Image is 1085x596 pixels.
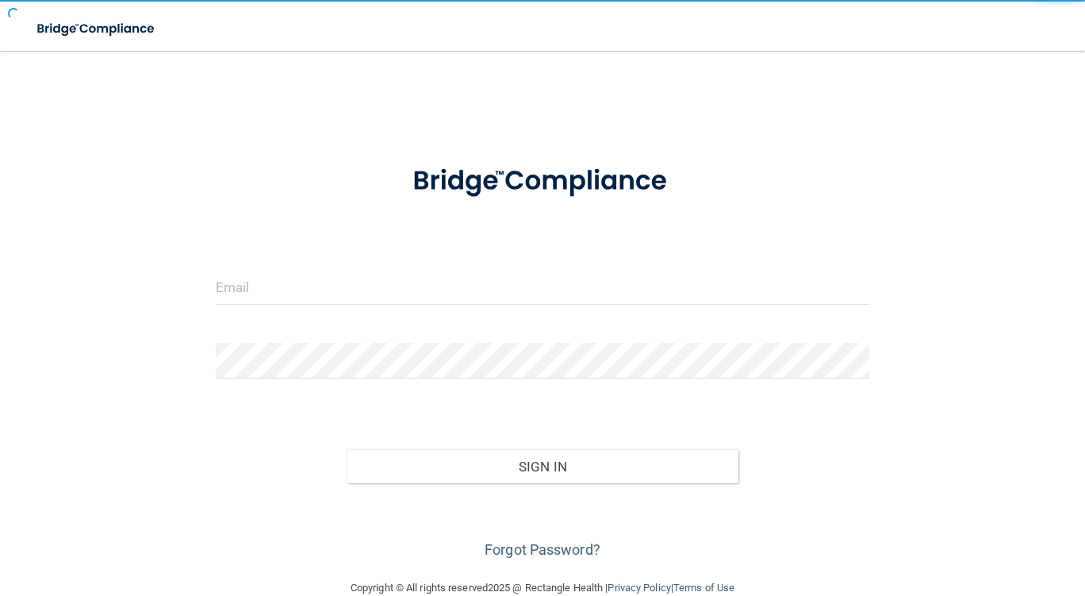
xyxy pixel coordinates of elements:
a: Forgot Password? [485,541,600,558]
a: Privacy Policy [608,582,670,594]
a: Terms of Use [673,582,734,594]
input: Email [216,269,869,305]
button: Sign In [347,449,739,484]
img: bridge_compliance_login_screen.278c3ca4.svg [385,146,700,217]
img: bridge_compliance_login_screen.278c3ca4.svg [24,13,170,45]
